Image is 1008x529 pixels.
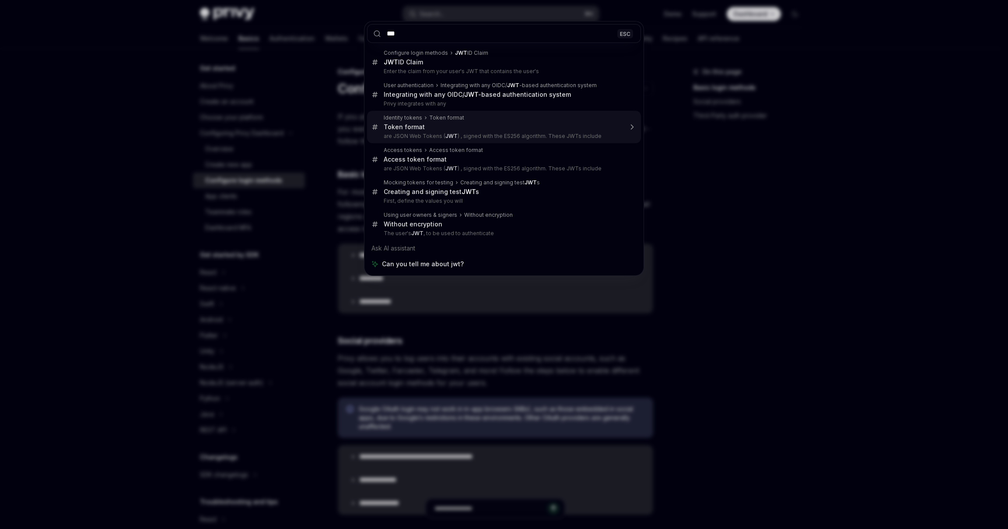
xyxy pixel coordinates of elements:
[384,165,623,172] p: are JSON Web Tokens ( ) , signed with the ES256 algorithm. These JWTs include
[384,197,623,205] p: First, define the values you will
[429,114,464,121] div: Token format
[384,188,479,196] div: Creating and signing test s
[429,147,483,154] div: Access token format
[384,114,422,121] div: Identity tokens
[384,82,434,89] div: User authentication
[384,220,442,228] div: Without encryption
[384,133,623,140] p: are JSON Web Tokens ( ) , signed with the ES256 algorithm. These JWTs include
[384,58,398,66] b: JWT
[384,147,422,154] div: Access tokens
[455,49,488,56] div: ID Claim
[411,230,423,236] b: JWT
[384,212,457,219] div: Using user owners & signers
[525,179,537,186] b: JWT
[384,49,448,56] div: Configure login methods
[367,240,641,256] div: Ask AI assistant
[382,260,464,268] span: Can you tell me about jwt?
[617,29,633,38] div: ESC
[464,91,478,98] b: JWT
[441,82,597,89] div: Integrating with any OIDC/ -based authentication system
[384,230,623,237] p: The user's , to be used to authenticate
[455,49,467,56] b: JWT
[384,100,623,107] p: Privy integrates with any
[460,179,540,186] div: Creating and signing test s
[384,155,447,163] div: Access token format
[464,212,513,219] div: Without encryption
[445,133,458,139] b: JWT
[384,68,623,75] p: Enter the claim from your user's JWT that contains the user's
[384,58,423,66] div: ID Claim
[384,179,453,186] div: Mocking tokens for testing
[507,82,519,88] b: JWT
[384,123,425,131] div: Token format
[445,165,458,172] b: JWT
[384,91,571,99] div: Integrating with any OIDC/ -based authentication system
[462,188,476,195] b: JWT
